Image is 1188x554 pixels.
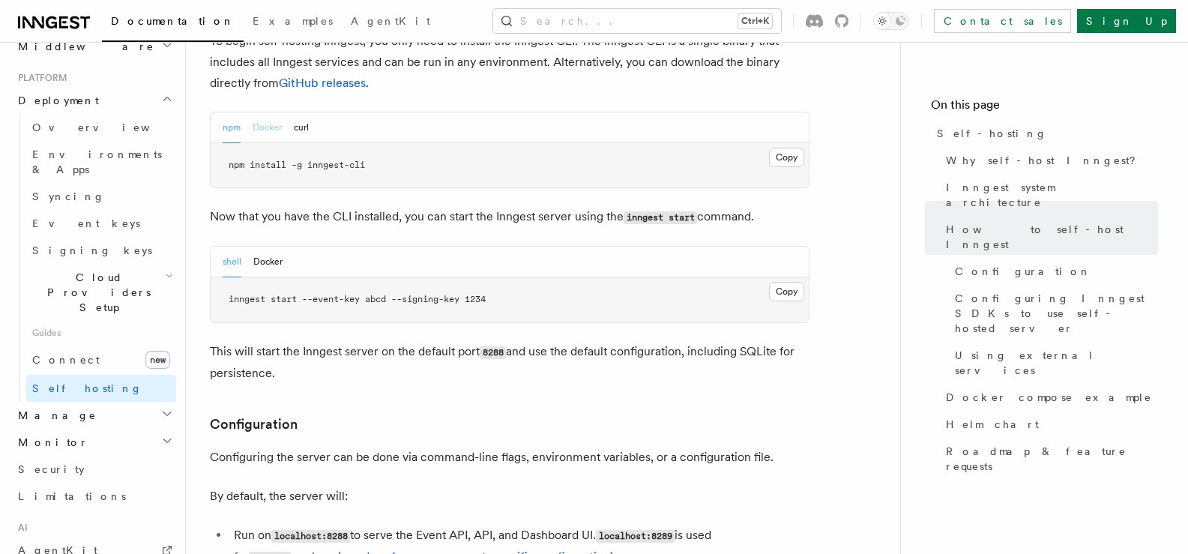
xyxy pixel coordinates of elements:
span: Signing keys [32,244,152,256]
a: Self-hosting [931,120,1158,147]
span: new [145,351,170,369]
a: Roadmap & feature requests [940,438,1158,480]
button: Deployment [12,87,176,114]
button: Middleware [12,33,176,60]
span: Event keys [32,217,140,229]
span: Environments & Apps [32,148,162,175]
span: Docker compose example [946,390,1152,405]
a: Inngest system architecture [940,174,1158,216]
span: Guides [26,321,176,345]
span: Using external services [955,348,1158,378]
a: Docker compose example [940,384,1158,411]
a: Security [12,456,176,483]
span: inngest start --event-key abcd --signing-key 1234 [229,294,486,304]
a: Event keys [26,210,176,237]
a: AgentKit [342,4,439,40]
a: Signing keys [26,237,176,264]
span: Middleware [12,39,154,54]
p: Now that you have the CLI installed, you can start the Inngest server using the command. [210,206,809,228]
button: Docker [253,112,282,143]
span: Overview [32,121,187,133]
span: Configuring Inngest SDKs to use self-hosted server [955,291,1158,336]
span: Manage [12,408,97,423]
a: Helm chart [940,411,1158,438]
p: This will start the Inngest server on the default port and use the default configuration, includi... [210,341,809,384]
span: Why self-host Inngest? [946,153,1146,168]
a: Connectnew [26,345,176,375]
a: Configuration [949,258,1158,285]
p: Configuring the server can be done via command-line flags, environment variables, or a configurat... [210,447,809,468]
a: Using external services [949,342,1158,384]
span: Limitations [18,490,126,502]
a: Sign Up [1077,9,1176,33]
kbd: Ctrl+K [738,13,772,28]
span: Deployment [12,93,99,108]
span: Self hosting [32,382,142,394]
button: Copy [769,148,804,167]
span: Helm chart [946,417,1039,432]
a: How to self-host Inngest [940,216,1158,258]
button: curl [294,112,309,143]
span: AI [12,522,28,534]
button: npm [223,112,241,143]
span: Self-hosting [937,126,1047,141]
code: localhost:8288 [271,530,350,543]
a: Configuring Inngest SDKs to use self-hosted server [949,285,1158,342]
span: Monitor [12,435,88,450]
a: Overview [26,114,176,141]
a: Syncing [26,183,176,210]
button: Copy [769,282,804,301]
span: Cloud Providers Setup [26,270,166,315]
a: Documentation [102,4,244,42]
code: inngest start [624,211,697,224]
span: Inngest system architecture [946,180,1158,210]
a: GitHub releases [279,76,366,90]
span: Platform [12,72,67,84]
h4: On this page [931,96,1158,120]
code: 8288 [480,346,506,359]
span: Connect [32,354,100,366]
a: Why self-host Inngest? [940,147,1158,174]
code: localhost:8289 [596,530,675,543]
a: Limitations [12,483,176,510]
button: shell [223,247,241,277]
button: Docker [253,247,283,277]
span: Syncing [32,190,105,202]
span: Documentation [111,15,235,27]
span: npm install -g inngest-cli [229,160,365,170]
span: Configuration [955,264,1091,279]
span: Security [18,463,85,475]
span: Examples [253,15,333,27]
a: Configuration [210,414,298,435]
a: Examples [244,4,342,40]
button: Cloud Providers Setup [26,264,176,321]
a: Contact sales [934,9,1071,33]
a: Environments & Apps [26,141,176,183]
div: Deployment [12,114,176,402]
button: Toggle dark mode [873,12,909,30]
span: How to self-host Inngest [946,222,1158,252]
span: Roadmap & feature requests [946,444,1158,474]
p: By default, the server will: [210,486,809,507]
button: Search...Ctrl+K [493,9,781,33]
a: Self hosting [26,375,176,402]
button: Monitor [12,429,176,456]
p: To begin self-hosting Inngest, you only need to install the Inngest CLI. The Inngest CLI is a sin... [210,31,809,94]
span: AgentKit [351,15,430,27]
button: Manage [12,402,176,429]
